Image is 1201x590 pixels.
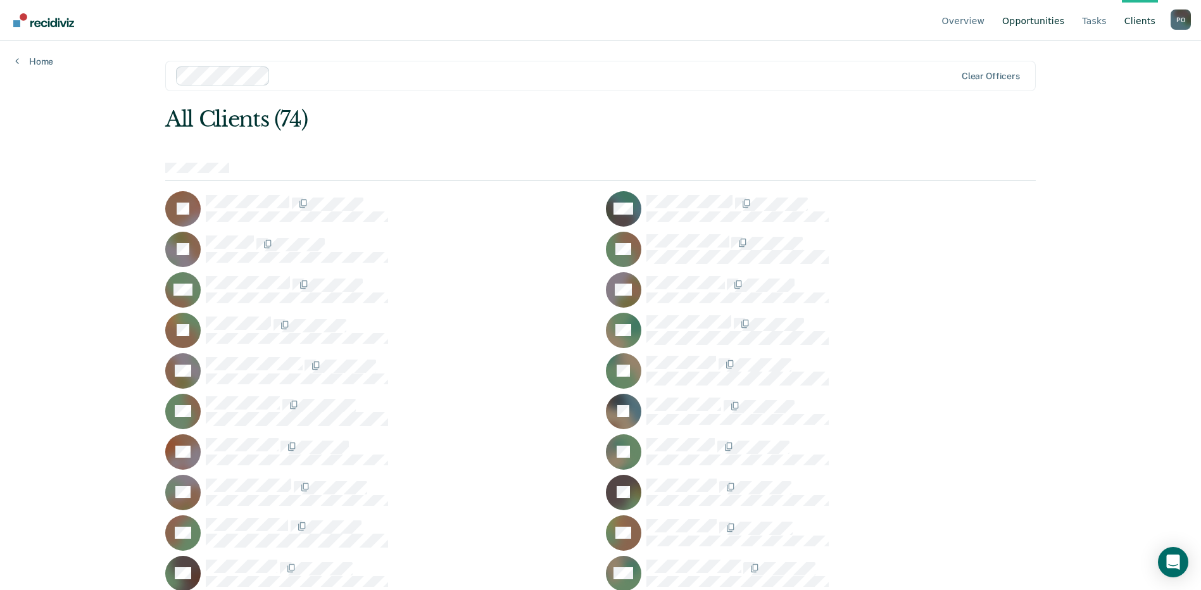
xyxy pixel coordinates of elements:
[13,13,74,27] img: Recidiviz
[962,71,1020,82] div: Clear officers
[1171,9,1191,30] div: P O
[15,56,53,67] a: Home
[1158,547,1188,577] div: Open Intercom Messenger
[165,106,862,132] div: All Clients (74)
[1171,9,1191,30] button: Profile dropdown button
